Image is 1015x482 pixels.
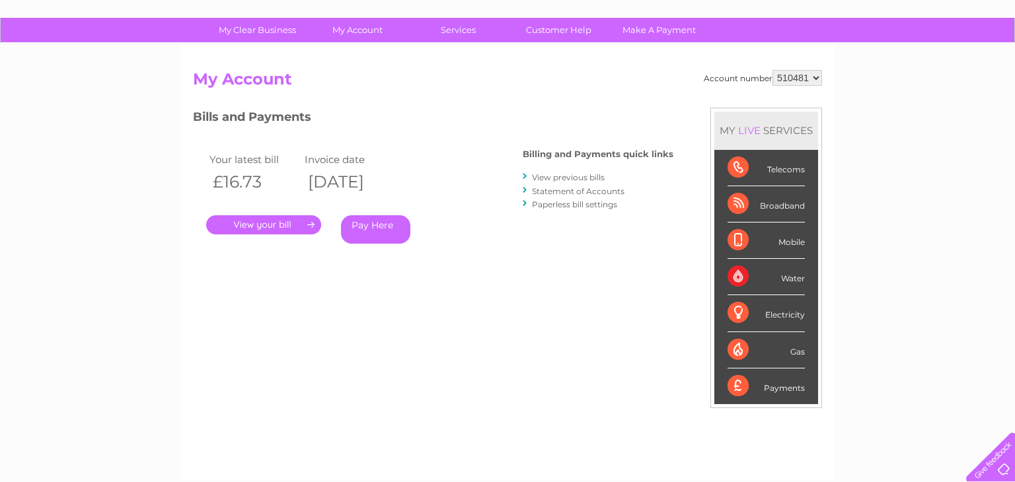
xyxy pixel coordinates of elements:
div: Payments [728,368,805,404]
th: £16.73 [206,168,301,195]
a: My Account [303,18,412,42]
div: Account number [704,70,822,86]
a: Paperless bill settings [532,199,617,209]
div: Clear Business is a trading name of Verastar Limited (registered in [GEOGRAPHIC_DATA] No. 3667643... [196,7,821,64]
a: Contact [927,56,959,66]
a: Customer Help [504,18,613,42]
a: Telecoms [852,56,892,66]
td: Your latest bill [206,151,301,168]
a: . [206,215,321,234]
h4: Billing and Payments quick links [523,149,673,159]
h2: My Account [193,70,822,95]
h3: Bills and Payments [193,108,673,131]
a: Water [782,56,808,66]
div: Mobile [728,223,805,259]
th: [DATE] [301,168,396,195]
img: logo.png [36,34,103,75]
a: Blog [900,56,919,66]
a: Statement of Accounts [532,186,624,196]
a: Services [404,18,513,42]
div: Water [728,259,805,295]
a: My Clear Business [203,18,312,42]
div: LIVE [735,124,763,137]
div: Broadband [728,186,805,223]
a: Energy [815,56,845,66]
a: View previous bills [532,172,605,182]
a: Log out [971,56,1002,66]
a: Pay Here [341,215,410,244]
a: 0333 014 3131 [766,7,857,23]
div: Telecoms [728,150,805,186]
a: Make A Payment [605,18,714,42]
td: Invoice date [301,151,396,168]
div: MY SERVICES [714,112,818,149]
div: Electricity [728,295,805,331]
div: Gas [728,332,805,368]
